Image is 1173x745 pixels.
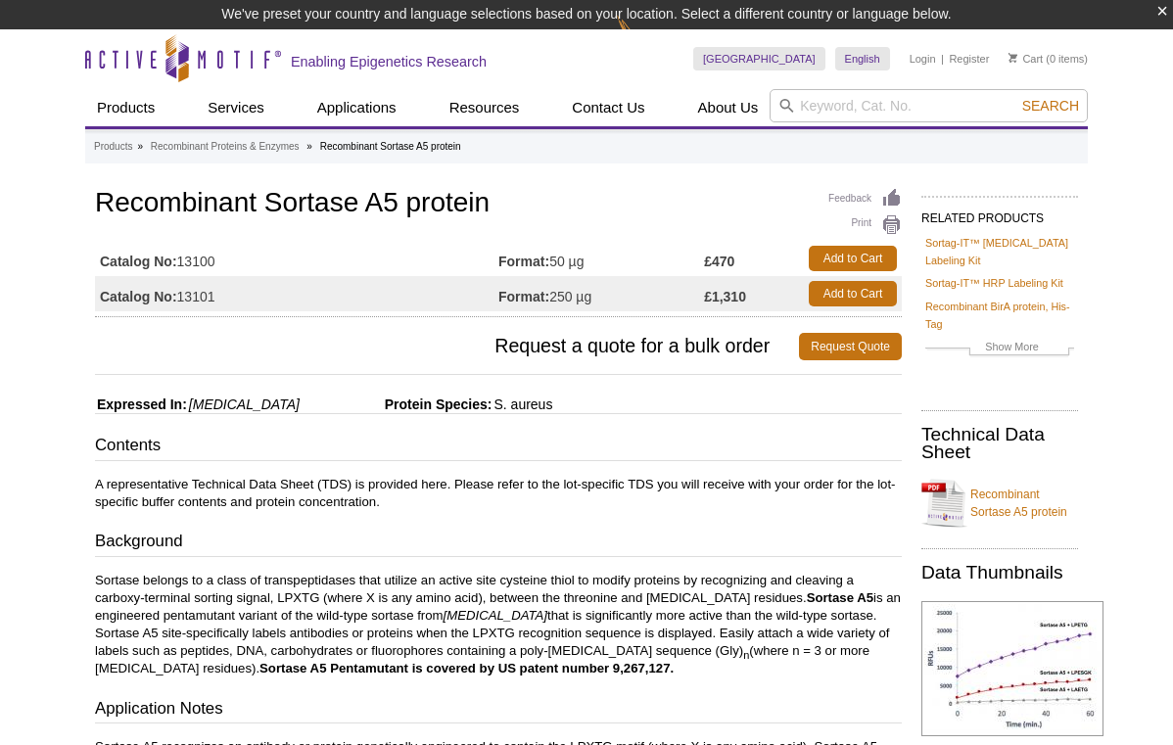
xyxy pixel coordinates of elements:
[498,241,704,276] td: 50 µg
[921,601,1103,736] img: Recombinant Sortase A5 protein specificity for LPETG sequence.
[925,234,1074,269] a: Sortag-IT™ [MEDICAL_DATA] Labeling Kit
[704,253,734,270] strong: £470
[925,298,1074,333] a: Recombinant BirA protein, His-Tag
[95,530,902,557] h3: Background
[95,697,902,724] h3: Application Notes
[828,188,902,210] a: Feedback
[438,89,532,126] a: Resources
[291,53,487,70] h2: Enabling Epigenetics Research
[498,288,549,305] strong: Format:
[492,396,552,412] span: S. aureus
[189,396,300,412] i: [MEDICAL_DATA]
[95,476,902,511] p: A representative Technical Data Sheet (TDS) is provided here. Please refer to the lot-specific TD...
[100,253,177,270] strong: Catalog No:
[95,572,902,677] p: Sortase belongs to a class of transpeptidases that utilize an active site cysteine thiol to modif...
[95,241,498,276] td: 13100
[910,52,936,66] a: Login
[100,288,177,305] strong: Catalog No:
[828,214,902,236] a: Print
[704,288,746,305] strong: £1,310
[686,89,771,126] a: About Us
[921,564,1078,582] h2: Data Thumbnails
[807,590,873,605] strong: Sortase A5
[304,396,493,412] span: Protein Species:
[137,141,143,152] li: »
[835,47,890,70] a: English
[770,89,1088,122] input: Keyword, Cat. No.
[151,138,300,156] a: Recombinant Proteins & Enzymes
[94,138,132,156] a: Products
[617,15,669,61] img: Change Here
[925,274,1063,292] a: Sortag-IT™ HRP Labeling Kit
[95,434,902,461] h3: Contents
[1016,97,1085,115] button: Search
[95,396,187,412] span: Expressed In:
[560,89,656,126] a: Contact Us
[1009,47,1088,70] li: (0 items)
[498,253,549,270] strong: Format:
[1009,53,1017,63] img: Your Cart
[799,333,902,360] a: Request Quote
[1022,98,1079,114] span: Search
[925,338,1074,360] a: Show More
[1009,52,1043,66] a: Cart
[809,281,897,306] a: Add to Cart
[941,47,944,70] li: |
[196,89,276,126] a: Services
[921,474,1078,533] a: Recombinant Sortase A5 protein
[498,276,704,311] td: 250 µg
[444,608,548,623] i: [MEDICAL_DATA]
[95,188,902,221] h1: Recombinant Sortase A5 protein
[320,141,461,152] li: Recombinant Sortase A5 protein
[95,276,498,311] td: 13101
[809,246,897,271] a: Add to Cart
[85,89,166,126] a: Products
[306,141,312,152] li: »
[921,426,1078,461] h2: Technical Data Sheet
[259,661,674,675] strong: Sortase A5 Pentamutant is covered by US patent number 9,267,127.
[921,196,1078,231] h2: RELATED PRODUCTS
[949,52,989,66] a: Register
[743,649,749,661] sub: n
[693,47,825,70] a: [GEOGRAPHIC_DATA]
[305,89,408,126] a: Applications
[95,333,799,360] span: Request a quote for a bulk order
